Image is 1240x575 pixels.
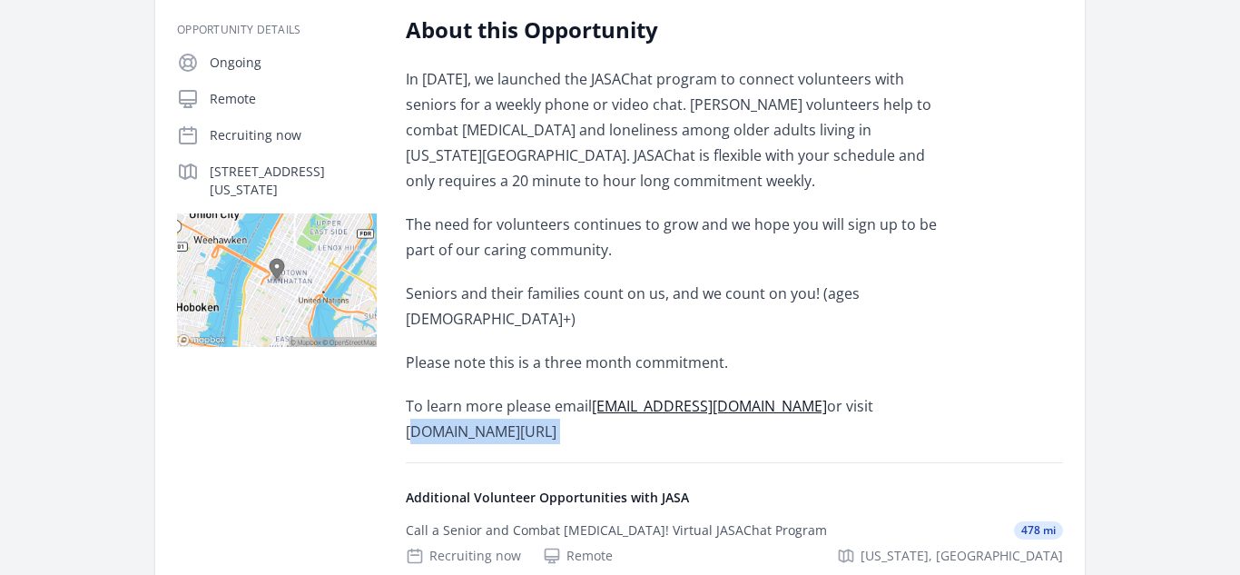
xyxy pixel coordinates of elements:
[406,489,1063,507] h4: Additional Volunteer Opportunities with JASA
[406,212,937,263] p: The need for volunteers continues to grow and we hope you will sign up to be part of our caring c...
[177,213,377,347] img: Map
[543,547,613,565] div: Remote
[210,163,377,199] p: [STREET_ADDRESS][US_STATE]
[406,547,521,565] div: Recruiting now
[861,547,1063,565] span: [US_STATE], [GEOGRAPHIC_DATA]
[406,281,937,332] p: Seniors and their families count on us, and we count on you! (ages [DEMOGRAPHIC_DATA]+)
[1014,521,1063,540] span: 478 mi
[406,521,827,540] div: Call a Senior and Combat [MEDICAL_DATA]! Virtual JASAChat Program
[210,90,377,108] p: Remote
[406,15,937,45] h2: About this Opportunity
[406,393,937,444] p: To learn more please email or visit [DOMAIN_NAME][URL]
[592,396,827,416] a: [EMAIL_ADDRESS][DOMAIN_NAME]
[177,23,377,37] h3: Opportunity Details
[210,126,377,144] p: Recruiting now
[210,54,377,72] p: Ongoing
[406,350,937,375] p: Please note this is a three month commitment.
[406,66,937,193] p: In [DATE], we launched the JASAChat program to connect volunteers with seniors for a weekly phone...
